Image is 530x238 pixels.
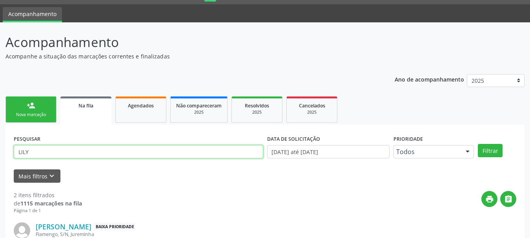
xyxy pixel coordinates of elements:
[5,33,369,52] p: Acompanhamento
[36,222,91,231] a: [PERSON_NAME]
[36,231,399,238] div: Flamengo, S/N, Jureminha
[47,172,56,180] i: keyboard_arrow_down
[396,148,458,156] span: Todos
[27,101,35,110] div: person_add
[485,195,494,203] i: print
[3,7,62,22] a: Acompanhamento
[395,74,464,84] p: Ano de acompanhamento
[393,133,423,145] label: Prioridade
[500,191,516,207] button: 
[94,223,136,231] span: Baixa Prioridade
[14,207,82,214] div: Página 1 de 1
[11,112,51,118] div: Nova marcação
[176,109,222,115] div: 2025
[237,109,277,115] div: 2025
[78,102,93,109] span: Na fila
[14,169,60,183] button: Mais filtroskeyboard_arrow_down
[14,199,82,207] div: de
[14,133,40,145] label: PESQUISAR
[481,191,497,207] button: print
[245,102,269,109] span: Resolvidos
[299,102,325,109] span: Cancelados
[20,200,82,207] strong: 1115 marcações na fila
[176,102,222,109] span: Não compareceram
[504,195,513,203] i: 
[128,102,154,109] span: Agendados
[5,52,369,60] p: Acompanhe a situação das marcações correntes e finalizadas
[292,109,331,115] div: 2025
[267,133,320,145] label: DATA DE SOLICITAÇÃO
[14,191,82,199] div: 2 itens filtrados
[267,145,390,158] input: Selecione um intervalo
[478,144,503,157] button: Filtrar
[14,145,263,158] input: Nome, CNS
